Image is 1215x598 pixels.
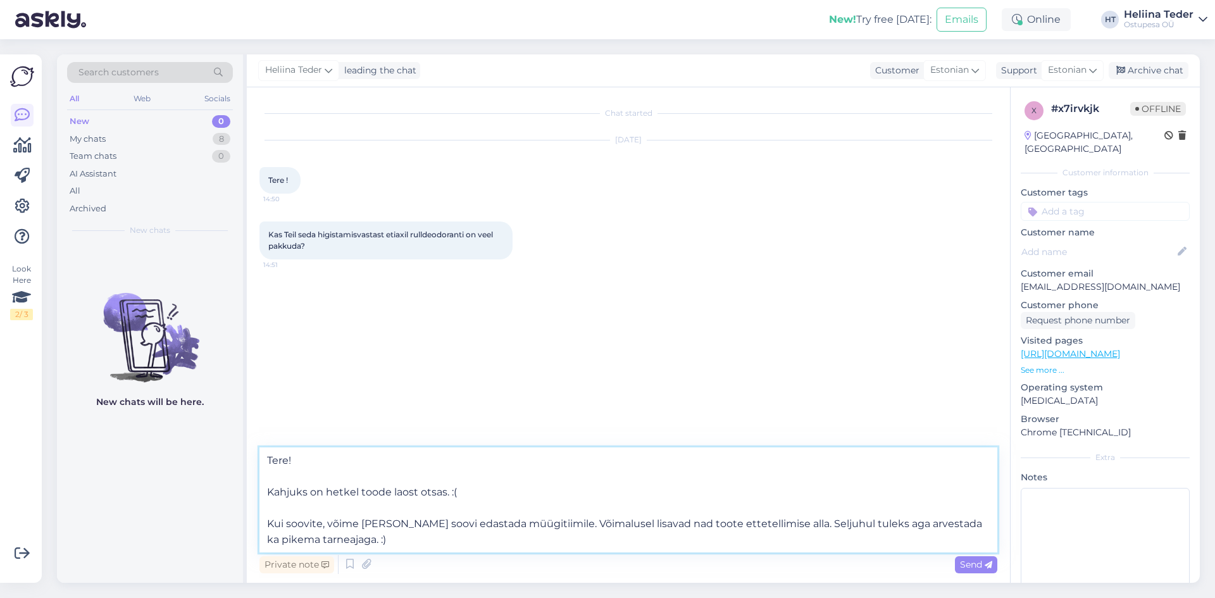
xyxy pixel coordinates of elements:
span: Estonian [930,63,969,77]
p: Customer email [1021,267,1190,280]
div: All [67,90,82,107]
div: New [70,115,89,128]
div: 8 [213,133,230,146]
p: Visited pages [1021,334,1190,347]
textarea: Tere! Kahjuks on hetkel toode laost otsas. :( Kui soovite, võime [PERSON_NAME] soovi edastada müü... [259,447,997,552]
input: Add a tag [1021,202,1190,221]
div: Team chats [70,150,116,163]
div: [GEOGRAPHIC_DATA], [GEOGRAPHIC_DATA] [1025,129,1164,156]
p: [EMAIL_ADDRESS][DOMAIN_NAME] [1021,280,1190,294]
span: Kas Teil seda higistamisvastast etiaxil rulldeodoranti on veel pakkuda? [268,230,495,251]
p: Customer tags [1021,186,1190,199]
div: Web [131,90,153,107]
a: Heliina TederOstupesa OÜ [1124,9,1207,30]
img: No chats [57,270,243,384]
p: See more ... [1021,364,1190,376]
span: Tere ! [268,175,288,185]
div: Socials [202,90,233,107]
span: 14:51 [263,260,311,270]
p: Operating system [1021,381,1190,394]
span: Estonian [1048,63,1087,77]
div: Archived [70,202,106,215]
span: New chats [130,225,170,236]
div: 2 / 3 [10,309,33,320]
a: [URL][DOMAIN_NAME] [1021,348,1120,359]
div: My chats [70,133,106,146]
p: Notes [1021,471,1190,484]
span: Heliina Teder [265,63,322,77]
p: Browser [1021,413,1190,426]
div: # x7irvkjk [1051,101,1130,116]
span: Search customers [78,66,159,79]
span: x [1031,106,1037,115]
div: Try free [DATE]: [829,12,931,27]
div: Private note [259,556,334,573]
div: All [70,185,80,197]
div: Online [1002,8,1071,31]
img: Askly Logo [10,65,34,89]
div: AI Assistant [70,168,116,180]
div: Request phone number [1021,312,1135,329]
b: New! [829,13,856,25]
input: Add name [1021,245,1175,259]
div: HT [1101,11,1119,28]
p: Chrome [TECHNICAL_ID] [1021,426,1190,439]
div: 0 [212,150,230,163]
button: Emails [937,8,987,32]
span: Send [960,559,992,570]
div: Ostupesa OÜ [1124,20,1193,30]
p: Customer name [1021,226,1190,239]
div: Extra [1021,452,1190,463]
div: Customer information [1021,167,1190,178]
div: [DATE] [259,134,997,146]
div: Chat started [259,108,997,119]
div: Heliina Teder [1124,9,1193,20]
span: 14:50 [263,194,311,204]
div: Customer [870,64,919,77]
p: [MEDICAL_DATA] [1021,394,1190,408]
div: Support [996,64,1037,77]
div: Archive chat [1109,62,1188,79]
div: leading the chat [339,64,416,77]
p: Customer phone [1021,299,1190,312]
span: Offline [1130,102,1186,116]
p: New chats will be here. [96,396,204,409]
div: Look Here [10,263,33,320]
div: 0 [212,115,230,128]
